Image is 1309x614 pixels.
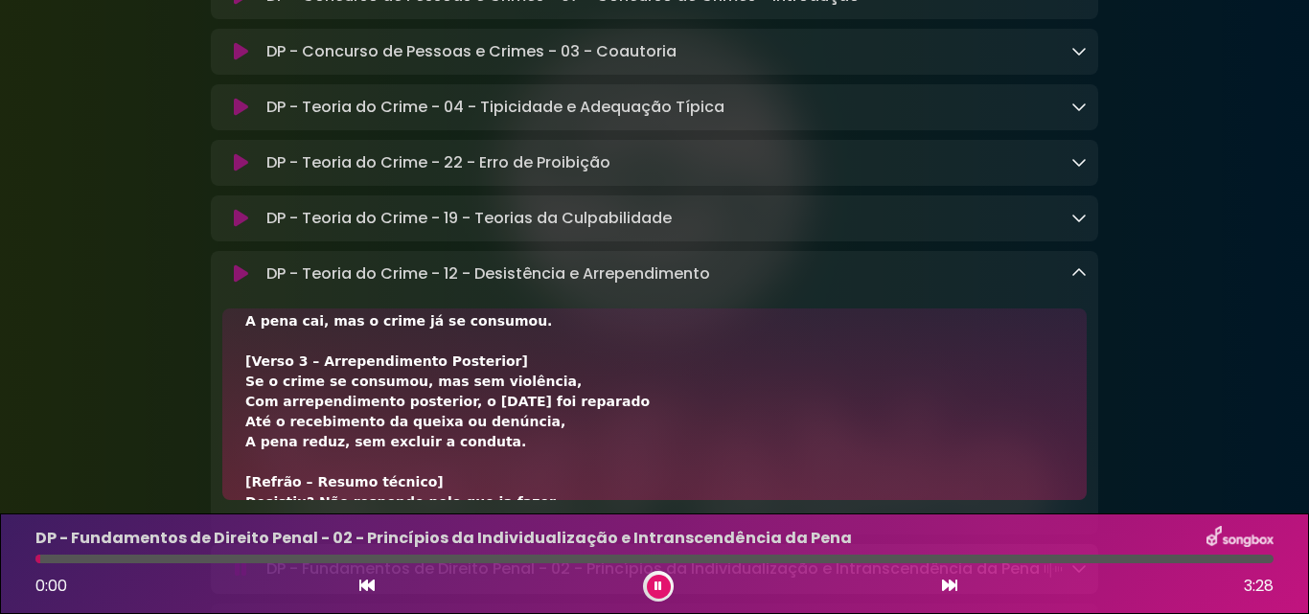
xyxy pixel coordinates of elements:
[35,527,852,550] p: DP - Fundamentos de Direito Penal - 02 - Princípios da Individualização e Intranscendência da Pena
[35,575,67,597] span: 0:00
[266,151,610,174] p: DP - Teoria do Crime - 22 - Erro de Proibição
[266,96,724,119] p: DP - Teoria do Crime - 04 - Tipicidade e Adequação Típica
[266,40,677,63] p: DP - Concurso de Pessoas e Crimes - 03 - Coautoria
[1244,575,1274,598] span: 3:28
[1206,526,1274,551] img: songbox-logo-white.png
[266,262,710,285] p: DP - Teoria do Crime - 12 - Desistência e Arrependimento
[266,207,672,230] p: DP - Teoria do Crime - 19 - Teorias da Culpabilidade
